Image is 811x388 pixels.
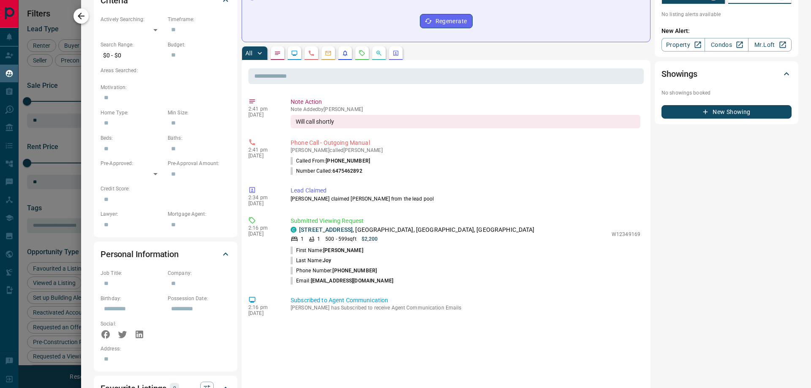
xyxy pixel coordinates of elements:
[291,305,640,311] p: [PERSON_NAME] has Subscribed to receive Agent Communication Emails
[101,244,231,264] div: Personal Information
[248,201,278,206] p: [DATE]
[101,345,231,353] p: Address:
[291,267,377,274] p: Phone Number:
[376,50,382,57] svg: Opportunities
[248,304,278,310] p: 2:16 pm
[661,38,705,52] a: Property
[101,134,163,142] p: Beds:
[168,109,231,117] p: Min Size:
[101,247,179,261] h2: Personal Information
[248,225,278,231] p: 2:16 pm
[248,153,278,159] p: [DATE]
[291,257,331,264] p: Last Name:
[291,50,298,57] svg: Lead Browsing Activity
[299,226,353,233] a: [STREET_ADDRESS]
[299,225,535,234] p: , [GEOGRAPHIC_DATA], [GEOGRAPHIC_DATA], [GEOGRAPHIC_DATA]
[661,105,792,119] button: New Showing
[420,14,473,28] button: Regenerate
[101,109,163,117] p: Home Type:
[101,160,163,167] p: Pre-Approved:
[291,296,640,305] p: Subscribed to Agent Communication
[168,16,231,23] p: Timeframe:
[291,167,362,175] p: Number Called:
[168,269,231,277] p: Company:
[291,247,363,254] p: First Name:
[291,217,640,225] p: Submitted Viewing Request
[323,247,363,253] span: [PERSON_NAME]
[168,295,231,302] p: Possession Date:
[291,186,640,195] p: Lead Claimed
[661,67,697,81] h2: Showings
[248,231,278,237] p: [DATE]
[101,269,163,277] p: Job Title:
[326,158,370,164] span: [PHONE_NUMBER]
[291,106,640,112] p: Note Added by [PERSON_NAME]
[362,235,378,243] p: $2,200
[359,50,365,57] svg: Requests
[248,106,278,112] p: 2:41 pm
[748,38,792,52] a: Mr.Loft
[101,67,231,74] p: Areas Searched:
[325,235,356,243] p: 500 - 599 sqft
[274,50,281,57] svg: Notes
[245,50,252,56] p: All
[168,160,231,167] p: Pre-Approval Amount:
[291,157,370,165] p: Called From:
[311,278,393,284] span: [EMAIL_ADDRESS][DOMAIN_NAME]
[248,112,278,118] p: [DATE]
[705,38,748,52] a: Condos
[323,258,331,263] span: Joy
[101,185,231,193] p: Credit Score:
[325,50,332,57] svg: Emails
[248,195,278,201] p: 2:34 pm
[291,115,640,128] div: Will call shortly
[291,195,640,203] p: [PERSON_NAME] claimed [PERSON_NAME] from the lead pool
[291,138,640,147] p: Phone Call - Outgoing Manual
[291,227,297,233] div: condos.ca
[661,27,792,35] p: New Alert:
[291,98,640,106] p: Note Action
[291,277,393,285] p: Email:
[101,320,163,328] p: Social:
[332,268,377,274] span: [PHONE_NUMBER]
[101,295,163,302] p: Birthday:
[168,210,231,218] p: Mortgage Agent:
[291,147,640,153] p: [PERSON_NAME] called [PERSON_NAME]
[101,84,231,91] p: Motivation:
[101,49,163,62] p: $0 - $0
[661,64,792,84] div: Showings
[317,235,320,243] p: 1
[168,134,231,142] p: Baths:
[661,11,792,18] p: No listing alerts available
[308,50,315,57] svg: Calls
[332,168,362,174] span: 6475462892
[101,41,163,49] p: Search Range:
[168,41,231,49] p: Budget:
[248,310,278,316] p: [DATE]
[342,50,348,57] svg: Listing Alerts
[248,147,278,153] p: 2:41 pm
[101,210,163,218] p: Lawyer:
[612,231,640,238] p: W12349169
[101,16,163,23] p: Actively Searching:
[661,89,792,97] p: No showings booked
[392,50,399,57] svg: Agent Actions
[301,235,304,243] p: 1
